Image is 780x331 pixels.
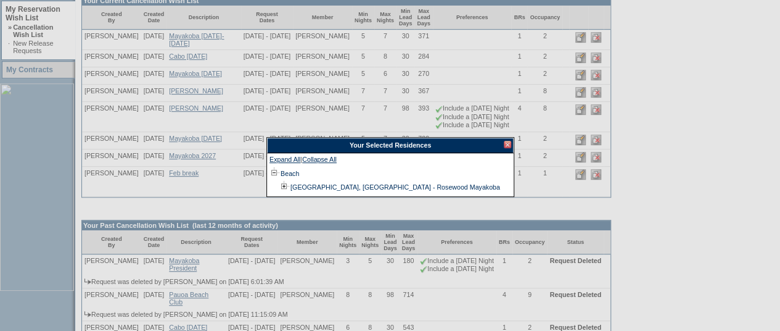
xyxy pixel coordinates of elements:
[267,138,514,153] div: Your Selected Residences
[269,156,300,167] a: Expand All
[281,170,299,177] a: Beach
[290,183,500,191] a: [GEOGRAPHIC_DATA], [GEOGRAPHIC_DATA] - Rosewood Mayakoba
[269,156,511,167] div: |
[302,156,337,167] a: Collapse All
